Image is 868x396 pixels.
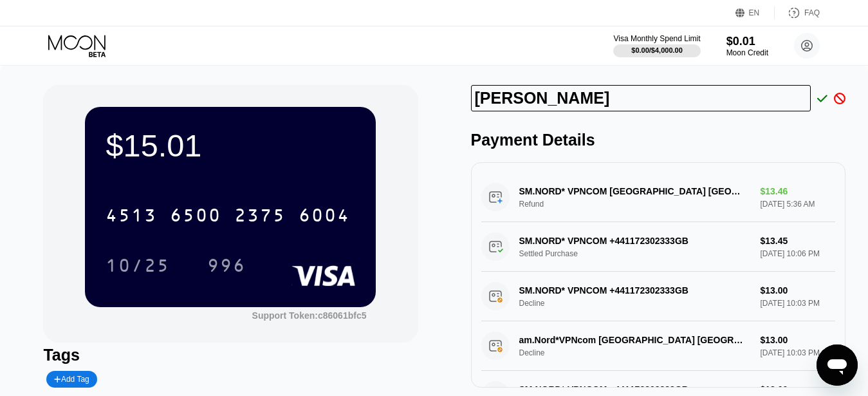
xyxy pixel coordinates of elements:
div: $15.01 [106,127,355,164]
div: 10/25 [96,249,180,281]
iframe: Button to launch messaging window, conversation in progress [817,344,858,386]
div: Support Token:c86061bfc5 [252,310,367,321]
div: EN [735,6,775,19]
div: Visa Monthly Spend Limit [613,34,700,43]
div: 10/25 [106,257,170,278]
div: EN [749,8,760,17]
div: FAQ [775,6,820,19]
div: 4513650023756004 [98,199,358,231]
div: Visa Monthly Spend Limit$0.00/$4,000.00 [613,34,700,57]
div: Add Tag [46,371,97,388]
div: Support Token: c86061bfc5 [252,310,367,321]
div: 6500 [170,207,221,227]
div: $0.01Moon Credit [726,35,768,57]
div: 2375 [234,207,286,227]
div: Tags [43,346,418,364]
div: Payment Details [471,131,845,149]
input: Text input field [471,85,811,111]
div: $0.00 / $4,000.00 [631,46,683,54]
div: Add Tag [54,375,89,384]
div: FAQ [804,8,820,17]
div: 6004 [299,207,350,227]
div: $0.01 [726,35,768,48]
div: 996 [207,257,246,278]
div: 996 [198,249,255,281]
div: Moon Credit [726,48,768,57]
div: 4513 [106,207,157,227]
